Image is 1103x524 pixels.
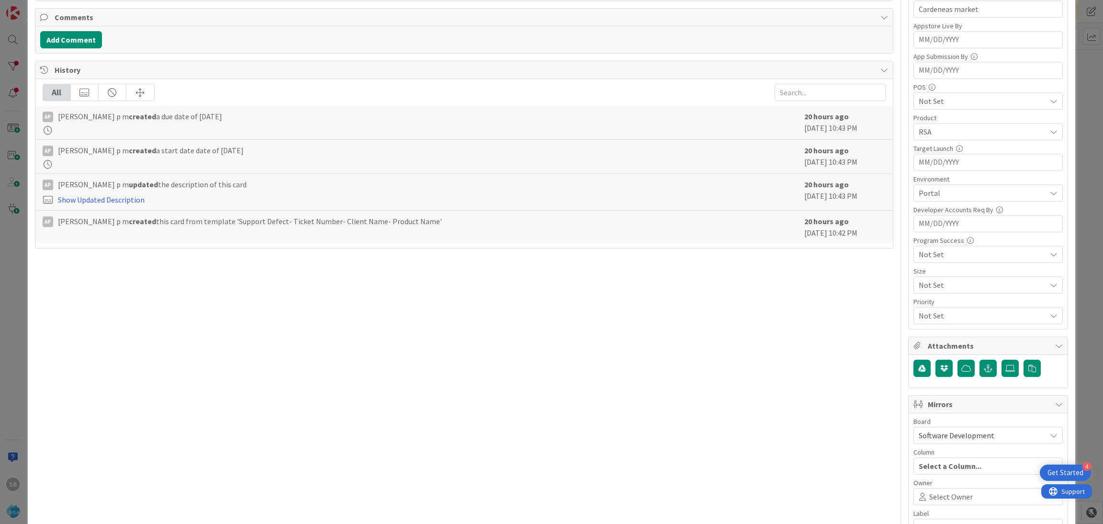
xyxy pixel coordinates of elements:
span: Comments [55,11,876,23]
span: Not Set [919,95,1046,107]
span: Column [913,449,934,456]
div: POS [913,84,1063,91]
span: Attachments [928,340,1050,352]
span: Not Set [919,309,1041,322]
span: Software Development [919,431,994,440]
div: Environment [913,176,1063,182]
div: Size [913,268,1063,274]
b: updated [129,180,158,189]
span: Mirrors [928,399,1050,410]
span: Select a Column... [919,460,981,472]
div: [DATE] 10:42 PM [804,216,886,239]
div: [DATE] 10:43 PM [804,111,886,135]
span: Board [913,418,931,425]
b: 20 hours ago [804,216,849,226]
button: Add Comment [40,31,102,48]
div: 4 [1082,462,1091,471]
div: [DATE] 10:43 PM [804,145,886,169]
b: created [129,216,156,226]
div: Ap [43,112,53,122]
b: 20 hours ago [804,180,849,189]
div: Get Started [1047,468,1083,478]
div: All [43,84,71,101]
span: Label [913,510,929,517]
b: created [129,146,156,155]
div: Ap [43,146,53,156]
b: 20 hours ago [804,112,849,121]
span: RSA [919,126,1046,137]
input: MM/DD/YYYY [919,32,1058,48]
span: Select Owner [929,491,973,502]
div: [DATE] 10:43 PM [804,179,886,205]
div: App Submission By [913,53,1063,60]
div: Priority [913,298,1063,305]
div: Ap [43,216,53,227]
span: Support [20,1,44,13]
button: Select a Column... [913,457,1063,475]
b: 20 hours ago [804,146,849,155]
a: Show Updated Description [58,195,145,205]
input: MM/DD/YYYY [919,62,1058,79]
div: Target Launch [913,145,1063,152]
div: Product [913,114,1063,121]
div: Ap [43,180,53,190]
div: Open Get Started checklist, remaining modules: 4 [1040,465,1091,481]
span: [PERSON_NAME] p m this card from template 'Support Defect- Ticket Number- Client Name- Product Name' [58,216,442,227]
span: [PERSON_NAME] p m a start date date of [DATE] [58,145,244,156]
div: Appstore Live By [913,23,1063,29]
span: [PERSON_NAME] p m the description of this card [58,179,247,190]
span: Owner [913,479,933,486]
span: [PERSON_NAME] p m a due date of [DATE] [58,111,222,122]
input: MM/DD/YYYY [919,216,1058,232]
input: Search... [775,84,886,101]
span: Not Set [919,278,1041,292]
div: Program Success [913,237,1063,244]
input: MM/DD/YYYY [919,154,1058,171]
span: History [55,64,876,76]
b: created [129,112,156,121]
div: Developer Accounts Req By [913,206,1063,213]
span: Portal [919,187,1046,199]
span: Not Set [919,249,1046,260]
